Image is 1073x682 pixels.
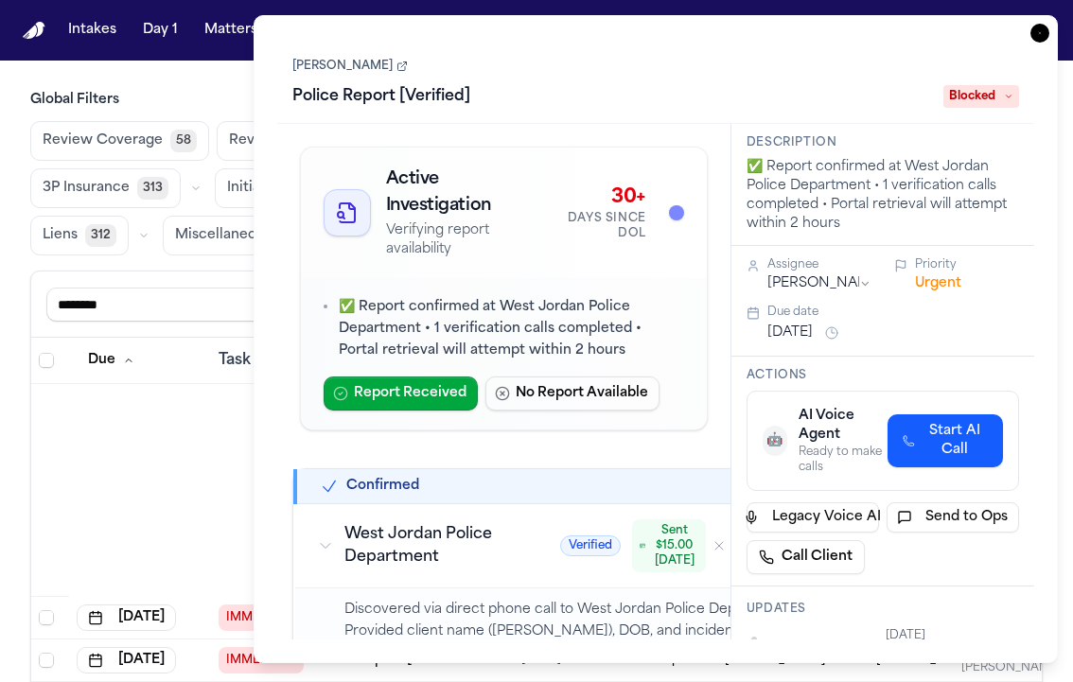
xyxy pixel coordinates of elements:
[923,422,988,460] span: Start AI Call
[799,407,888,445] div: AI Voice Agent
[915,274,961,293] button: Urgent
[219,647,304,673] span: IMMEDIATE
[346,477,419,496] h2: Confirmed
[494,13,575,47] button: The Flock
[766,431,783,450] span: 🤖
[175,226,272,245] span: Miscellaneous
[386,166,545,219] h2: Active Investigation
[39,610,54,625] span: Select row
[77,604,176,631] button: [DATE]
[799,445,888,475] div: Ready to make calls
[915,257,1019,272] div: Priority
[217,121,383,161] button: Review Provider14
[485,376,660,411] button: No Report Available
[61,13,124,47] button: Intakes
[23,22,45,40] img: Finch Logo
[85,224,116,247] span: 312
[747,502,879,533] button: Legacy Voice AI
[943,85,1019,108] span: Blocked
[219,604,304,631] span: IMMEDIATE
[368,13,418,47] button: Tasks
[430,13,483,47] button: Firms
[767,257,871,272] div: Assignee
[560,535,621,556] span: Verified
[30,91,1043,110] h3: Global Filters
[344,523,515,568] h3: West Jordan Police Department
[747,602,1019,617] h3: Updates
[747,135,1019,150] h3: Description
[229,131,340,150] span: Review Provider
[215,168,428,208] button: Initial Medical Records69
[292,59,408,74] a: [PERSON_NAME]
[43,131,163,150] span: Review Coverage
[285,81,478,112] h1: Police Report [Verified]
[324,376,478,411] button: Report Received
[747,158,1019,234] div: ✅ Report confirmed at West Jordan Police Department • 1 verification calls completed • Portal ret...
[135,13,185,47] button: Day 1
[767,305,1019,320] div: Due date
[227,179,381,198] span: Initial Medical Records
[632,519,706,572] button: Sent $15.00 [DATE]
[706,533,732,559] button: Mark as no report
[30,216,129,255] button: Liens312
[39,353,54,368] span: Select all
[544,184,645,211] div: 30+
[888,414,1003,467] button: Start AI Call
[386,221,545,259] p: Verifying report availability
[747,368,1019,383] h3: Actions
[197,13,265,47] button: Matters
[43,226,78,245] span: Liens
[77,647,176,673] button: [DATE]
[219,349,468,372] div: Task
[276,13,357,47] button: Overview
[887,502,1019,533] button: Send to Ops
[39,653,54,668] span: Select row
[23,22,45,40] a: Home
[339,297,684,361] p: ✅ Report confirmed at West Jordan Police Department • 1 verification calls completed • Portal ret...
[43,179,130,198] span: 3P Insurance
[137,177,168,200] span: 313
[170,130,197,152] span: 58
[767,324,813,342] button: [DATE]
[544,211,645,241] div: Days Since DOL
[820,322,843,344] button: Snooze task
[30,168,181,208] button: 3P Insurance313
[77,343,146,377] button: Due
[747,540,865,574] a: Call Client
[651,523,698,568] span: Sent $ 15.00 [DATE]
[163,216,330,255] button: Miscellaneous1442
[30,121,209,161] button: Review Coverage58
